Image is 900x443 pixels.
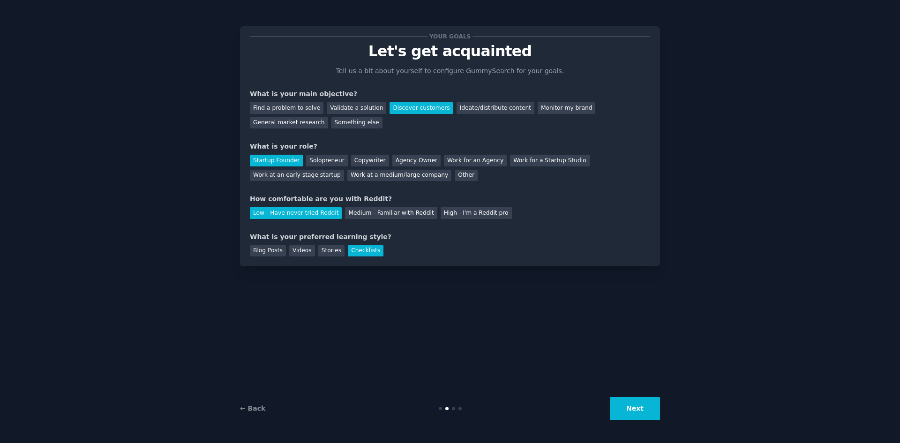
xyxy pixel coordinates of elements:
[345,207,437,219] div: Medium - Familiar with Reddit
[250,245,286,257] div: Blog Posts
[250,170,344,181] div: Work at an early stage startup
[538,102,595,114] div: Monitor my brand
[444,155,507,166] div: Work for an Agency
[390,102,453,114] div: Discover customers
[250,117,328,129] div: General market research
[610,397,660,420] button: Next
[427,31,472,41] span: Your goals
[455,170,478,181] div: Other
[250,89,650,99] div: What is your main objective?
[306,155,347,166] div: Solopreneur
[348,245,383,257] div: Checklists
[250,207,342,219] div: Low - Have never tried Reddit
[331,117,382,129] div: Something else
[351,155,389,166] div: Copywriter
[392,155,441,166] div: Agency Owner
[240,405,265,412] a: ← Back
[318,245,345,257] div: Stories
[457,102,534,114] div: Ideate/distribute content
[289,245,315,257] div: Videos
[332,66,568,76] p: Tell us a bit about yourself to configure GummySearch for your goals.
[347,170,451,181] div: Work at a medium/large company
[250,102,323,114] div: Find a problem to solve
[441,207,512,219] div: High - I'm a Reddit pro
[250,232,650,242] div: What is your preferred learning style?
[250,194,650,204] div: How comfortable are you with Reddit?
[250,142,650,151] div: What is your role?
[250,155,303,166] div: Startup Founder
[510,155,589,166] div: Work for a Startup Studio
[250,43,650,60] p: Let's get acquainted
[327,102,386,114] div: Validate a solution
